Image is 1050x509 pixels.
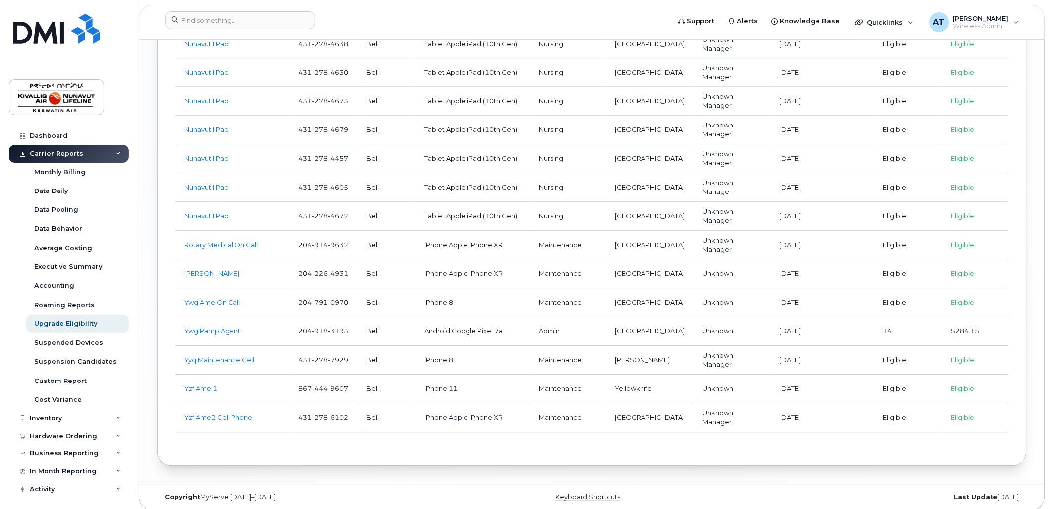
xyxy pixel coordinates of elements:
[312,414,328,422] span: 278
[694,87,771,116] td: Unknown Manager
[530,289,606,318] td: Maintenance
[357,174,416,202] td: Bell
[953,22,1009,30] span: Wireless Admin
[942,145,1008,174] td: Eligible
[875,87,942,116] td: Eligible
[357,404,416,433] td: Bell
[530,59,606,87] td: Nursing
[157,494,447,502] div: MyServe [DATE]–[DATE]
[780,16,840,26] span: Knowledge Base
[530,116,606,145] td: Nursing
[606,145,694,174] td: [GEOGRAPHIC_DATA]
[298,155,348,163] span: 431
[530,318,606,346] td: Admin
[312,385,328,393] span: 444
[875,375,942,404] td: Eligible
[530,174,606,202] td: Nursing
[312,299,328,307] span: 791
[606,87,694,116] td: [GEOGRAPHIC_DATA]
[328,68,348,76] span: 4630
[298,356,348,364] span: 431
[328,299,348,307] span: 0970
[942,289,1008,318] td: Eligible
[875,59,942,87] td: Eligible
[530,145,606,174] td: Nursing
[694,30,771,59] td: Unknown Manager
[694,289,771,318] td: Unknown
[875,260,942,289] td: Eligible
[184,126,229,134] a: Nunavut I Pad
[328,327,348,335] span: 3193
[875,145,942,174] td: Eligible
[771,231,875,260] td: [DATE]
[771,145,875,174] td: [DATE]
[312,184,328,191] span: 278
[530,87,606,116] td: Nursing
[416,30,530,59] td: Tablet Apple iPad (10th Gen)
[184,212,229,220] a: Nunavut I Pad
[357,375,416,404] td: Bell
[606,346,694,375] td: [PERSON_NAME]
[942,260,1008,289] td: Eligible
[694,318,771,346] td: Unknown
[184,385,217,393] a: Yzf Ame 1
[298,385,348,393] span: 867
[1007,466,1043,502] iframe: Messenger Launcher
[312,40,328,48] span: 278
[737,494,1027,502] div: [DATE]
[606,202,694,231] td: [GEOGRAPHIC_DATA]
[416,289,530,318] td: iPhone 8
[312,356,328,364] span: 278
[765,11,847,31] a: Knowledge Base
[312,97,328,105] span: 278
[875,231,942,260] td: Eligible
[328,97,348,105] span: 4673
[328,414,348,422] span: 6102
[416,318,530,346] td: Android Google Pixel 7a
[606,231,694,260] td: [GEOGRAPHIC_DATA]
[606,30,694,59] td: [GEOGRAPHIC_DATA]
[875,289,942,318] td: Eligible
[942,404,1008,433] td: Eligible
[416,59,530,87] td: Tablet Apple iPad (10th Gen)
[184,299,240,307] a: Ywg Ame On Call
[694,346,771,375] td: Unknown Manager
[606,174,694,202] td: [GEOGRAPHIC_DATA]
[771,404,875,433] td: [DATE]
[328,155,348,163] span: 4457
[737,16,758,26] span: Alerts
[312,212,328,220] span: 278
[357,116,416,145] td: Bell
[357,30,416,59] td: Bell
[328,356,348,364] span: 7929
[606,404,694,433] td: [GEOGRAPHIC_DATA]
[923,12,1026,32] div: Aaron Thomspon
[771,59,875,87] td: [DATE]
[722,11,765,31] a: Alerts
[312,155,328,163] span: 278
[328,184,348,191] span: 4605
[184,40,229,48] a: Nunavut I Pad
[416,202,530,231] td: Tablet Apple iPad (10th Gen)
[942,375,1008,404] td: Eligible
[530,231,606,260] td: Maintenance
[694,404,771,433] td: Unknown Manager
[771,202,875,231] td: [DATE]
[357,145,416,174] td: Bell
[298,68,348,76] span: 431
[606,260,694,289] td: [GEOGRAPHIC_DATA]
[555,494,620,501] a: Keyboard Shortcuts
[942,174,1008,202] td: Eligible
[530,30,606,59] td: Nursing
[771,346,875,375] td: [DATE]
[875,30,942,59] td: Eligible
[606,289,694,318] td: [GEOGRAPHIC_DATA]
[875,174,942,202] td: Eligible
[298,40,348,48] span: 431
[298,97,348,105] span: 431
[942,231,1008,260] td: Eligible
[312,241,328,249] span: 914
[606,116,694,145] td: [GEOGRAPHIC_DATA]
[694,375,771,404] td: Unknown
[298,414,348,422] span: 431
